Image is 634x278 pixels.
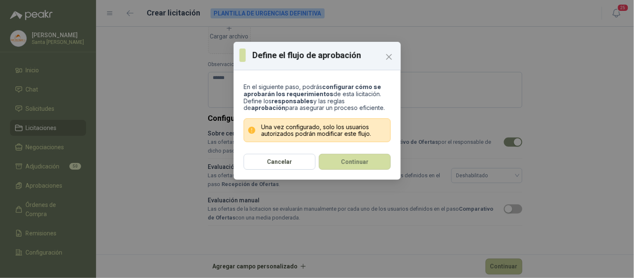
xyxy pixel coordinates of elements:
b: responsables [272,97,313,105]
p: Una vez configurado, solo los usuarios autorizados podrán modificar este flujo. [261,124,387,137]
b: configurar cómo se aprobarán los requerimientos [244,83,381,97]
button: Close [382,50,396,64]
button: Continuar [319,154,391,170]
b: aprobación [251,104,285,111]
button: Cancelar [244,154,316,170]
p: En el siguiente paso, podrás de esta licitación. Define los y las reglas de para asegurar un proc... [244,84,391,112]
h3: Define el flujo de aprobación [252,49,395,61]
